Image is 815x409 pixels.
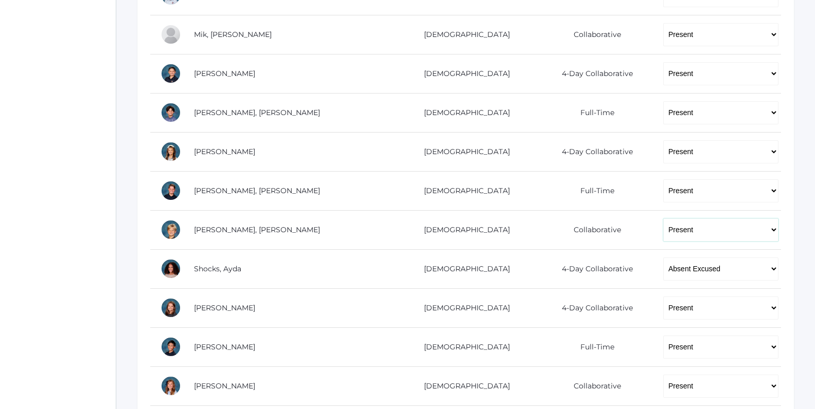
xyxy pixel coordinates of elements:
td: Full-Time [534,93,653,132]
a: Shocks, Ayda [194,264,241,273]
a: [PERSON_NAME] [194,69,255,78]
td: 4-Day Collaborative [534,249,653,288]
div: Reagan Reynolds [161,141,181,162]
div: Ayda Shocks [161,258,181,279]
div: Ayla Smith [161,298,181,318]
td: Collaborative [534,210,653,249]
a: [PERSON_NAME], [PERSON_NAME] [194,225,320,234]
a: [PERSON_NAME], [PERSON_NAME] [194,108,320,117]
div: Levi Sergey [161,219,181,240]
div: Arielle White [161,376,181,396]
td: [DEMOGRAPHIC_DATA] [393,210,534,249]
td: [DEMOGRAPHIC_DATA] [393,327,534,366]
td: [DEMOGRAPHIC_DATA] [393,54,534,93]
a: [PERSON_NAME] [194,381,255,391]
td: [DEMOGRAPHIC_DATA] [393,249,534,288]
td: [DEMOGRAPHIC_DATA] [393,366,534,405]
td: [DEMOGRAPHIC_DATA] [393,93,534,132]
div: Ryder Roberts [161,180,181,201]
a: [PERSON_NAME] [194,342,255,351]
td: [DEMOGRAPHIC_DATA] [393,15,534,54]
div: Matteo Soratorio [161,337,181,357]
td: [DEMOGRAPHIC_DATA] [393,288,534,327]
td: Full-Time [534,327,653,366]
a: [PERSON_NAME], [PERSON_NAME] [194,186,320,195]
td: Collaborative [534,15,653,54]
td: 4-Day Collaborative [534,288,653,327]
td: [DEMOGRAPHIC_DATA] [393,171,534,210]
td: Collaborative [534,366,653,405]
a: [PERSON_NAME] [194,303,255,312]
td: 4-Day Collaborative [534,132,653,171]
div: Hudson Purser [161,102,181,123]
td: Full-Time [534,171,653,210]
a: [PERSON_NAME] [194,147,255,156]
div: Aiden Oceguera [161,63,181,84]
div: Hadley Mik [161,24,181,45]
td: [DEMOGRAPHIC_DATA] [393,132,534,171]
td: 4-Day Collaborative [534,54,653,93]
a: Mik, [PERSON_NAME] [194,30,272,39]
